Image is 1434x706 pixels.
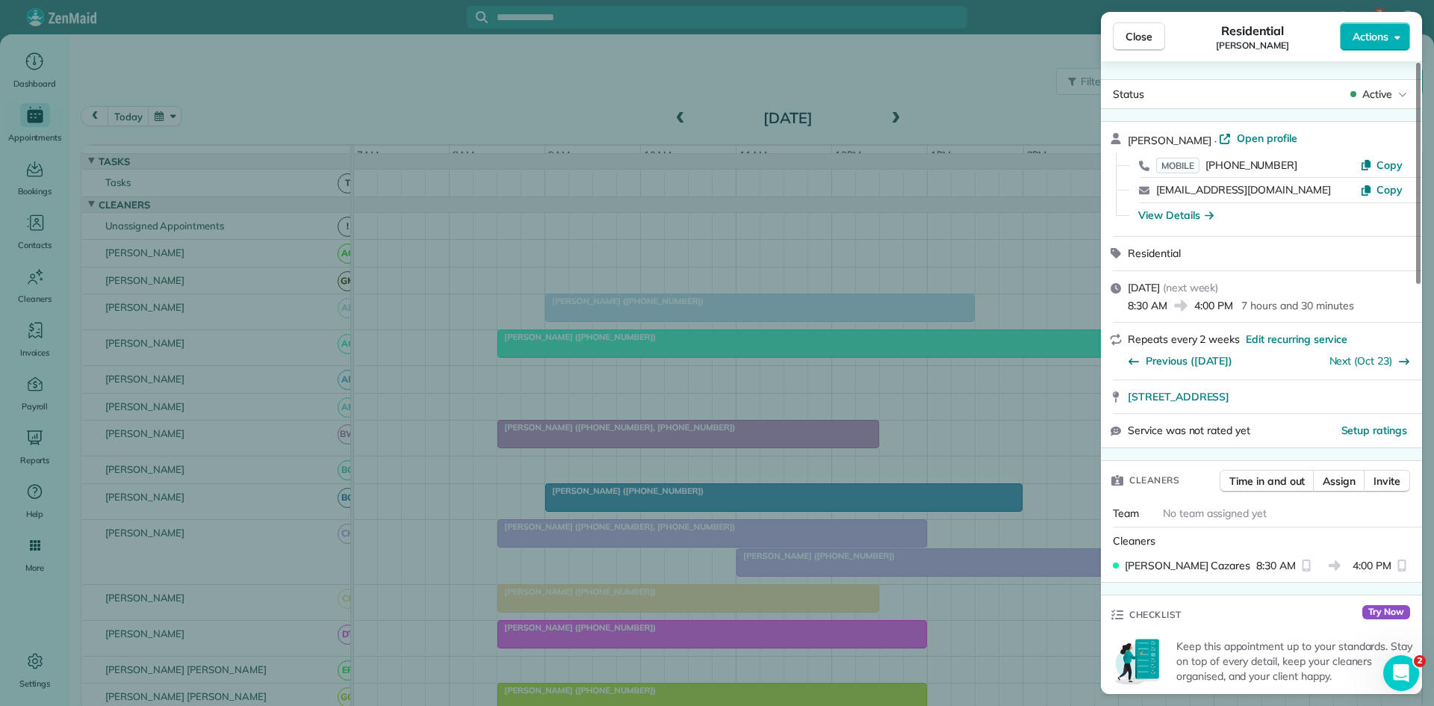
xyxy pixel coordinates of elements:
[1128,389,1229,404] span: [STREET_ADDRESS]
[1376,158,1403,172] span: Copy
[1129,473,1179,488] span: Cleaners
[1138,208,1214,223] button: View Details
[1194,298,1233,313] span: 4:00 PM
[1360,158,1403,173] button: Copy
[1156,158,1297,173] a: MOBILE[PHONE_NUMBER]
[1128,134,1211,147] span: [PERSON_NAME]
[1360,182,1403,197] button: Copy
[1163,507,1267,520] span: No team assigned yet
[1205,158,1297,172] span: [PHONE_NUMBER]
[1221,22,1285,40] span: Residential
[1376,183,1403,196] span: Copy
[1128,332,1240,346] span: Repeats every 2 weeks
[1237,131,1297,146] span: Open profile
[1128,247,1181,260] span: Residential
[1341,423,1408,438] button: Setup ratings
[1128,298,1167,313] span: 8:30 AM
[1353,558,1391,573] span: 4:00 PM
[1129,607,1182,622] span: Checklist
[1176,639,1413,684] p: Keep this appointment up to your standards. Stay on top of every detail, keep your cleaners organ...
[1383,655,1419,691] iframe: Intercom live chat
[1362,87,1392,102] span: Active
[1329,354,1393,368] a: Next (Oct 23)
[1128,423,1250,439] span: Service was not rated yet
[1146,353,1232,368] span: Previous ([DATE])
[1126,29,1152,44] span: Close
[1128,353,1232,368] button: Previous ([DATE])
[1323,474,1356,489] span: Assign
[1125,558,1250,573] span: [PERSON_NAME] Cazares
[1374,474,1400,489] span: Invite
[1246,332,1347,347] span: Edit recurring service
[1220,470,1314,492] button: Time in and out
[1364,470,1410,492] button: Invite
[1163,281,1219,294] span: ( next week )
[1216,40,1289,52] span: [PERSON_NAME]
[1313,470,1365,492] button: Assign
[1156,158,1199,173] span: MOBILE
[1362,605,1410,620] span: Try Now
[1156,183,1331,196] a: [EMAIL_ADDRESS][DOMAIN_NAME]
[1113,507,1139,520] span: Team
[1113,22,1165,51] button: Close
[1219,131,1297,146] a: Open profile
[1241,298,1353,313] p: 7 hours and 30 minutes
[1256,558,1296,573] span: 8:30 AM
[1113,87,1144,101] span: Status
[1128,281,1160,294] span: [DATE]
[1113,534,1155,548] span: Cleaners
[1341,424,1408,437] span: Setup ratings
[1229,474,1305,489] span: Time in and out
[1414,655,1426,667] span: 2
[1128,389,1413,404] a: [STREET_ADDRESS]
[1353,29,1388,44] span: Actions
[1211,134,1220,146] span: ·
[1329,353,1411,368] button: Next (Oct 23)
